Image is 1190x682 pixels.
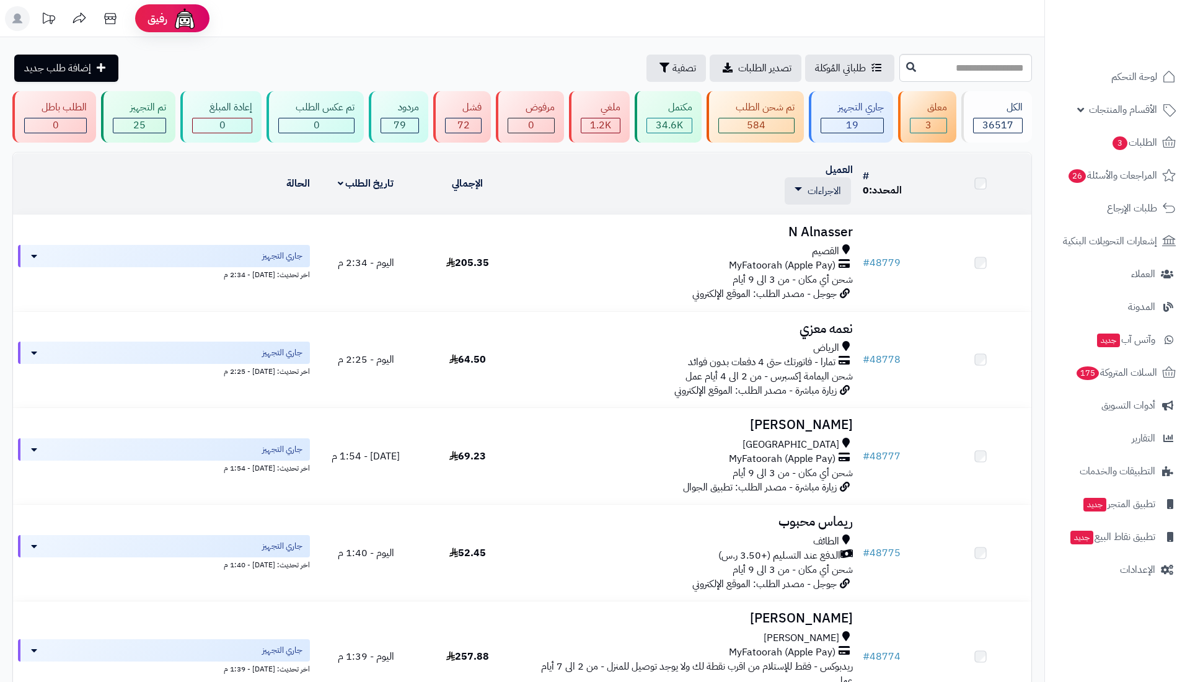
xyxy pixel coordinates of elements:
div: 19 [821,118,883,133]
a: تحديثات المنصة [33,6,64,34]
span: الطلبات [1111,134,1157,151]
div: 0 [508,118,553,133]
span: تصفية [672,61,696,76]
span: شحن أي مكان - من 3 الى 9 أيام [733,272,853,287]
div: اخر تحديث: [DATE] - 2:34 م [18,267,310,280]
span: # [863,546,870,560]
div: 1166 [581,118,620,133]
a: وآتس آبجديد [1052,325,1183,355]
span: جاري التجهيز [262,443,302,456]
span: جاري التجهيز [262,250,302,262]
span: التقارير [1132,430,1155,447]
div: 72 [446,118,481,133]
div: 25 [113,118,165,133]
span: تطبيق نقاط البيع [1069,528,1155,546]
span: الدفع عند التسليم (+3.50 ر.س) [718,549,840,563]
span: 0 [528,118,534,133]
a: تطبيق المتجرجديد [1052,489,1183,519]
span: السلات المتروكة [1075,364,1157,381]
span: الطائف [813,534,839,549]
a: تاريخ الطلب [338,176,394,191]
span: طلباتي المُوكلة [815,61,866,76]
span: اليوم - 1:39 م [338,649,394,664]
div: تم شحن الطلب [718,100,795,115]
span: شحن أي مكان - من 3 الى 9 أيام [733,562,853,577]
a: العملاء [1052,259,1183,289]
div: الكل [973,100,1023,115]
div: فشل [445,100,482,115]
div: جاري التجهيز [821,100,884,115]
a: طلباتي المُوكلة [805,55,894,82]
span: جاري التجهيز [262,540,302,552]
span: 0 [314,118,320,133]
span: MyFatoorah (Apple Pay) [729,452,835,466]
span: جاري التجهيز [262,347,302,359]
span: شحن اليمامة إكسبرس - من 2 الى 4 أيام عمل [685,369,853,384]
h3: [PERSON_NAME] [524,418,853,432]
a: تم التجهيز 25 [99,91,178,143]
span: # [863,352,870,367]
div: اخر تحديث: [DATE] - 1:54 م [18,461,310,474]
a: تم عكس الطلب 0 [264,91,366,143]
a: المدونة [1052,292,1183,322]
span: زيارة مباشرة - مصدر الطلب: تطبيق الجوال [683,480,837,495]
a: الطلبات3 [1052,128,1183,157]
div: 0 [25,118,86,133]
a: الكل36517 [959,91,1034,143]
span: تصدير الطلبات [738,61,791,76]
div: 79 [381,118,418,133]
span: # [863,649,870,664]
span: 25 [133,118,146,133]
a: معلق 3 [896,91,959,143]
span: 205.35 [446,255,489,270]
span: [PERSON_NAME] [764,631,839,645]
span: 64.50 [449,352,486,367]
a: تصدير الطلبات [710,55,801,82]
span: 0 [863,183,869,198]
span: إشعارات التحويلات البنكية [1063,232,1157,250]
span: 34.6K [656,118,683,133]
span: المدونة [1128,298,1155,316]
a: أدوات التسويق [1052,391,1183,420]
span: إضافة طلب جديد [24,61,91,76]
span: جاري التجهيز [262,644,302,657]
img: ai-face.png [172,6,197,31]
a: إضافة طلب جديد [14,55,118,82]
a: تطبيق نقاط البيعجديد [1052,522,1183,552]
img: logo-2.png [1106,26,1178,52]
span: 72 [457,118,470,133]
div: المحدد: [863,184,925,198]
span: جديد [1083,498,1106,511]
a: ملغي 1.2K [566,91,632,143]
div: اخر تحديث: [DATE] - 1:39 م [18,662,310,675]
span: # [863,449,870,464]
span: 19 [846,118,858,133]
span: أدوات التسويق [1101,397,1155,414]
div: تم التجهيز [113,100,166,115]
a: مرفوض 0 [493,91,566,143]
a: الإجمالي [452,176,483,191]
a: إشعارات التحويلات البنكية [1052,226,1183,256]
div: تم عكس الطلب [278,100,355,115]
div: 584 [719,118,794,133]
span: 3 [1113,136,1128,151]
a: الإعدادات [1052,555,1183,585]
span: 79 [394,118,406,133]
div: الطلب باطل [24,100,87,115]
span: 1.2K [590,118,611,133]
span: اليوم - 1:40 م [338,546,394,560]
span: 175 [1076,366,1099,381]
button: تصفية [646,55,706,82]
div: 0 [279,118,354,133]
span: التطبيقات والخدمات [1080,463,1155,480]
span: تطبيق المتجر [1082,495,1155,513]
a: #48774 [863,649,901,664]
span: شحن أي مكان - من 3 الى 9 أيام [733,466,853,480]
span: 26 [1068,169,1086,184]
span: 36517 [982,118,1013,133]
div: مرفوض [508,100,554,115]
a: السلات المتروكة175 [1052,358,1183,387]
span: 0 [219,118,226,133]
a: فشل 72 [431,91,493,143]
a: الحالة [286,176,310,191]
